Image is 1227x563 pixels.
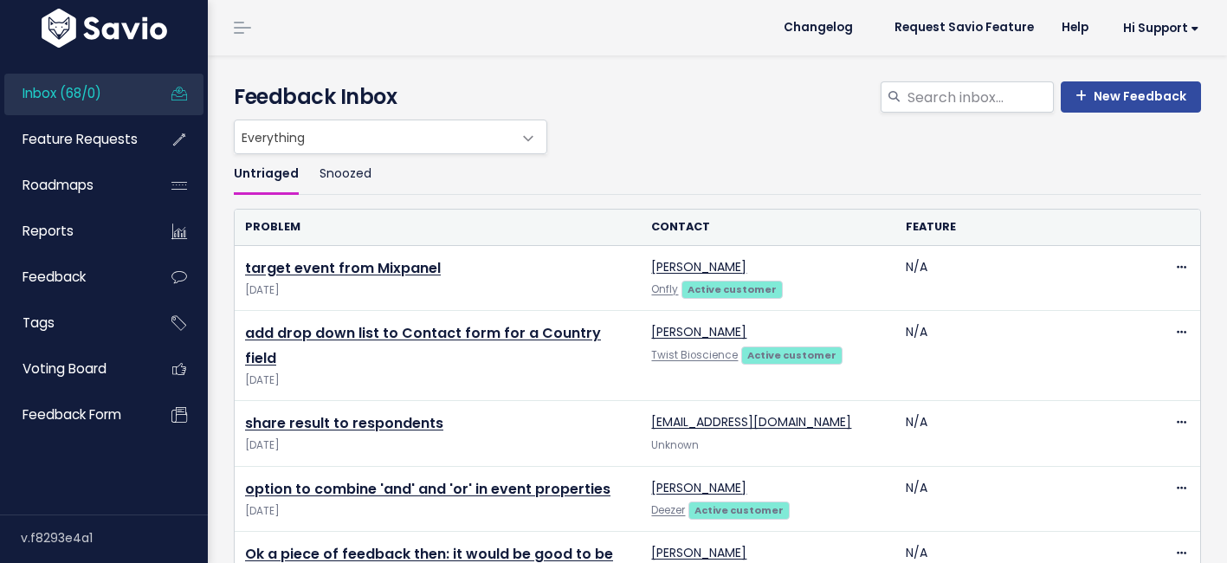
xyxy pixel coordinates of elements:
a: Tags [4,303,144,343]
a: add drop down list to Contact form for a Country field [245,323,601,368]
a: Snoozed [320,154,371,195]
img: logo-white.9d6f32f41409.svg [37,9,171,48]
a: Feedback [4,257,144,297]
a: [PERSON_NAME] [651,544,746,561]
span: [DATE] [245,281,630,300]
th: Problem [235,210,641,245]
span: Feature Requests [23,130,138,148]
span: [DATE] [245,372,630,390]
a: Roadmaps [4,165,144,205]
span: Roadmaps [23,176,94,194]
span: Unknown [651,438,699,452]
a: New Feedback [1061,81,1201,113]
span: Voting Board [23,359,107,378]
span: Everything [235,120,512,153]
span: Tags [23,314,55,332]
input: Search inbox... [906,81,1054,113]
strong: Active customer [747,348,836,362]
a: Hi Support [1102,15,1213,42]
a: Request Savio Feature [881,15,1048,41]
a: share result to respondents [245,413,443,433]
a: target event from Mixpanel [245,258,441,278]
span: [DATE] [245,502,630,521]
span: [DATE] [245,437,630,455]
td: N/A [895,311,1149,401]
strong: Active customer [694,503,784,517]
a: Reports [4,211,144,251]
div: v.f8293e4a1 [21,515,208,560]
a: Active customer [741,346,842,363]
strong: Active customer [688,282,777,296]
td: N/A [895,466,1149,531]
a: Inbox (68/0) [4,74,144,113]
ul: Filter feature requests [234,154,1201,195]
a: [PERSON_NAME] [651,323,746,340]
td: N/A [895,246,1149,311]
span: Feedback [23,268,86,286]
a: Feedback form [4,395,144,435]
a: Feature Requests [4,120,144,159]
span: Reports [23,222,74,240]
span: Everything [234,120,547,154]
span: Inbox (68/0) [23,84,101,102]
a: Deezer [651,503,685,517]
a: [PERSON_NAME] [651,258,746,275]
h4: Feedback Inbox [234,81,1201,113]
a: Voting Board [4,349,144,389]
td: N/A [895,401,1149,466]
a: Twist Bioscience [651,348,738,362]
th: Contact [641,210,894,245]
a: Onfly [651,282,678,296]
a: option to combine 'and' and 'or' in event properties [245,479,610,499]
span: Hi Support [1123,22,1199,35]
th: Feature [895,210,1149,245]
a: Untriaged [234,154,299,195]
a: Active customer [681,280,782,297]
a: Help [1048,15,1102,41]
a: [PERSON_NAME] [651,479,746,496]
a: Active customer [688,501,789,518]
span: Feedback form [23,405,121,424]
a: [EMAIL_ADDRESS][DOMAIN_NAME] [651,413,851,430]
span: Changelog [784,22,853,34]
